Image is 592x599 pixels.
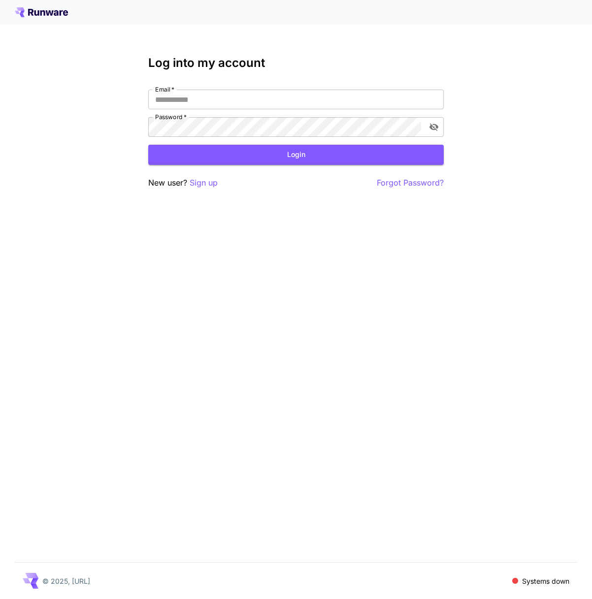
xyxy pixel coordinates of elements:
label: Email [155,85,174,94]
h3: Log into my account [148,56,444,70]
p: New user? [148,177,218,189]
button: toggle password visibility [425,118,443,136]
label: Password [155,113,187,121]
button: Forgot Password? [377,177,444,189]
p: © 2025, [URL] [42,576,90,586]
button: Login [148,145,444,165]
button: Sign up [190,177,218,189]
p: Systems down [522,576,569,586]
